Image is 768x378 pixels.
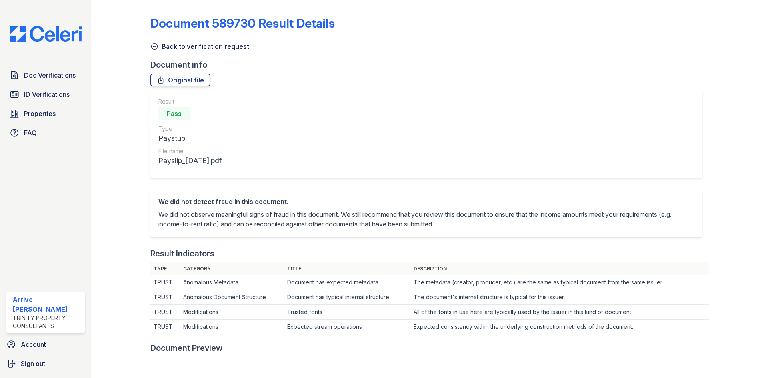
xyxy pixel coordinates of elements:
th: Title [284,262,410,275]
img: CE_Logo_Blue-a8612792a0a2168367f1c8372b55b34899dd931a85d93a1a3d3e32e68fde9ad4.png [3,26,88,42]
a: Document 589730 Result Details [150,16,335,30]
div: Result [158,98,222,106]
a: FAQ [6,125,85,141]
div: Paystub [158,133,222,144]
td: Modifications [180,320,284,334]
a: Original file [150,74,210,86]
td: Document has typical internal structure [284,290,410,305]
span: Sign out [21,359,45,368]
p: We did not observe meaningful signs of fraud in this document. We still recommend that you review... [158,210,694,229]
div: Pass [158,107,190,120]
a: Properties [6,106,85,122]
td: Modifications [180,305,284,320]
div: File name [158,147,222,155]
td: Anomalous Metadata [180,275,284,290]
td: Trusted fonts [284,305,410,320]
td: Document has expected metadata [284,275,410,290]
span: ID Verifications [24,90,70,99]
div: Trinity Property Consultants [13,314,82,330]
div: Result Indicators [150,248,214,259]
a: Doc Verifications [6,67,85,83]
a: Sign out [3,356,88,372]
div: Document info [150,59,709,70]
div: We did not detect fraud in this document. [158,197,694,206]
span: Properties [24,109,56,118]
th: Type [150,262,180,275]
div: Type [158,125,222,133]
td: TRUST [150,275,180,290]
div: Payslip_[DATE].pdf [158,155,222,166]
div: Document Preview [150,342,223,354]
a: Back to verification request [150,42,249,51]
td: Anomalous Document Structure [180,290,284,305]
td: The document's internal structure is typical for this issuer. [410,290,709,305]
span: FAQ [24,128,37,138]
td: All of the fonts in use here are typically used by the issuer in this kind of document. [410,305,709,320]
td: Expected consistency within the underlying construction methods of the document. [410,320,709,334]
span: Doc Verifications [24,70,76,80]
td: TRUST [150,290,180,305]
a: ID Verifications [6,86,85,102]
td: The metadata (creator, producer, etc.) are the same as typical document from the same issuer. [410,275,709,290]
span: Account [21,340,46,349]
td: TRUST [150,305,180,320]
td: Expected stream operations [284,320,410,334]
td: TRUST [150,320,180,334]
th: Category [180,262,284,275]
th: Description [410,262,709,275]
div: Arrive [PERSON_NAME] [13,295,82,314]
a: Account [3,336,88,352]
